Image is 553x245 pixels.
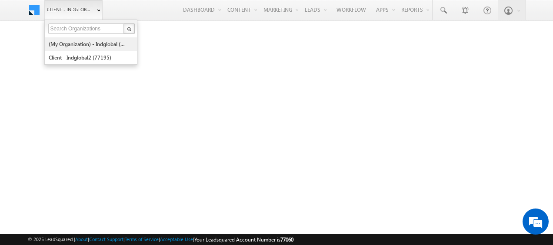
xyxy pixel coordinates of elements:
div: Minimize live chat window [143,4,163,25]
span: © 2025 LeadSquared | | | | | [28,235,293,244]
input: Search Organizations [48,23,125,34]
a: About [75,236,88,242]
span: Client - indglobal1 (77060) [47,5,93,14]
textarea: Type your message and hit 'Enter' [11,80,159,181]
a: (My Organization) - indglobal (48060) [48,37,128,51]
a: Terms of Service [125,236,159,242]
a: Client - indglobal2 (77195) [48,51,128,64]
em: Start Chat [118,188,158,199]
a: Contact Support [89,236,123,242]
img: Search [127,27,131,31]
span: 77060 [280,236,293,243]
a: Acceptable Use [160,236,193,242]
img: d_60004797649_company_0_60004797649 [15,46,37,57]
div: Chat with us now [45,46,146,57]
span: Your Leadsquared Account Number is [194,236,293,243]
